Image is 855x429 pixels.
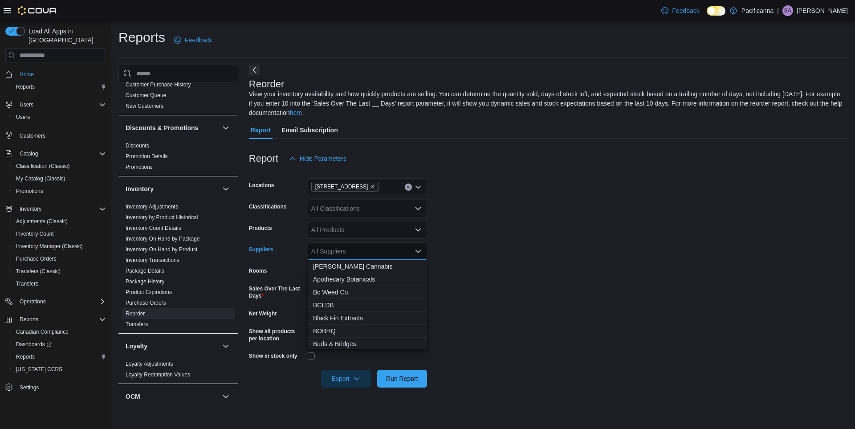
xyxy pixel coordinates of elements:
a: Transfers [12,278,42,289]
a: Promotions [126,164,153,170]
button: Classification (Classic) [9,160,110,172]
a: Purchase Orders [12,253,60,264]
span: Customers [16,130,106,141]
a: Reports [12,82,38,92]
button: Catalog [16,148,41,159]
span: Promotions [126,163,153,171]
span: [US_STATE] CCRS [16,366,62,373]
span: Product Expirations [126,289,172,296]
button: Open list of options [415,184,422,191]
a: Inventory Transactions [126,257,179,263]
button: Close list of options [415,248,422,255]
button: Inventory [2,203,110,215]
button: Loyalty [126,342,219,351]
span: BCLDB [313,301,422,310]
span: Inventory Adjustments [126,203,178,210]
span: [PERSON_NAME] Cannabis [313,262,422,271]
button: Next [249,65,260,75]
a: Adjustments (Classic) [12,216,71,227]
button: Inventory [220,184,231,194]
span: Reports [16,314,106,325]
span: Settings [20,384,39,391]
span: Inventory Manager (Classic) [12,241,106,252]
a: My Catalog (Classic) [12,173,69,184]
button: Hide Parameters [285,150,350,168]
span: Export [326,370,366,388]
label: Rooms [249,267,267,274]
button: Reports [9,81,110,93]
button: [US_STATE] CCRS [9,363,110,376]
a: Package Details [126,268,164,274]
span: [STREET_ADDRESS] [315,182,368,191]
label: Products [249,225,272,232]
button: Inventory [126,184,219,193]
span: Inventory On Hand by Product [126,246,197,253]
a: Product Expirations [126,289,172,295]
button: Reports [2,313,110,326]
span: Inventory On Hand by Package [126,235,200,242]
button: Customers [2,129,110,142]
span: Feedback [185,36,212,45]
span: Home [20,71,34,78]
div: View your inventory availability and how quickly products are selling. You can determine the quan... [249,90,843,118]
label: Sales Over The Last Days [249,285,304,299]
span: Transfers [16,280,38,287]
span: Adjustments (Classic) [12,216,106,227]
button: Apothecary Botanicals [308,273,427,286]
a: [US_STATE] CCRS [12,364,66,375]
span: Customers [20,132,45,139]
button: Inventory Manager (Classic) [9,240,110,253]
span: Transfers [12,278,106,289]
button: Users [9,111,110,123]
h3: Reorder [249,79,284,90]
span: Black Fin Extracts [313,314,422,323]
a: New Customers [126,103,163,109]
span: Home [16,69,106,80]
a: Loyalty Adjustments [126,361,173,367]
span: Catalog [20,150,38,157]
p: Pacificanna [741,5,774,16]
button: Adjustments (Classic) [9,215,110,228]
span: Customer Queue [126,92,166,99]
a: Transfers [126,321,148,327]
span: Classification (Classic) [12,161,106,172]
span: Loyalty Adjustments [126,360,173,368]
span: Washington CCRS [12,364,106,375]
span: Inventory Transactions [126,257,179,264]
label: Net Weight [249,310,277,317]
a: Reorder [126,311,145,317]
label: Suppliers [249,246,273,253]
span: Discounts [126,142,149,149]
span: Inventory [20,205,41,212]
button: Operations [2,295,110,308]
h3: Report [249,153,278,164]
button: Inventory Count [9,228,110,240]
button: Users [16,99,37,110]
button: Operations [16,296,49,307]
span: Bc Weed Co. [313,288,422,297]
h3: Discounts & Promotions [126,123,198,132]
span: Promotions [12,186,106,196]
button: Black Fin Extracts [308,312,427,325]
a: Customer Queue [126,92,166,98]
a: Reports [12,351,38,362]
button: OCM [220,391,231,402]
a: Feedback [171,31,216,49]
span: Operations [20,298,46,305]
h3: Loyalty [126,342,147,351]
button: Canadian Compliance [9,326,110,338]
span: Transfers (Classic) [16,268,61,275]
p: | [777,5,779,16]
span: Run Report [386,374,418,383]
a: Inventory Count Details [126,225,181,231]
span: Inventory Count Details [126,225,181,232]
p: [PERSON_NAME] [797,5,848,16]
span: Package Details [126,267,164,274]
div: Inventory [118,201,238,333]
button: Settings [2,381,110,394]
h3: Inventory [126,184,154,193]
span: Inventory Count [16,230,54,237]
button: Remove #7 - 425 Simcoe Street from selection in this group [370,184,375,189]
button: Buds & Bridges [308,338,427,351]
